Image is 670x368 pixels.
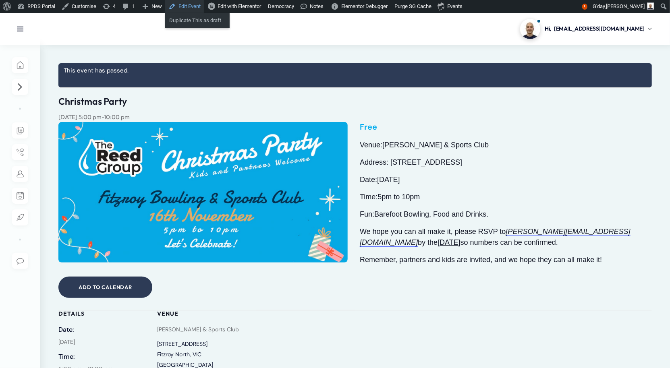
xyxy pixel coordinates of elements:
[58,174,652,185] p: [DATE]
[520,19,540,39] img: Profile picture of Cristian C
[58,140,652,151] p: [PERSON_NAME] & Sports Club
[520,19,652,39] a: Profile picture of Cristian CHi,[EMAIL_ADDRESS][DOMAIN_NAME]
[582,4,587,10] span: !
[104,113,130,121] span: 10:00 pm
[606,3,645,9] span: [PERSON_NAME]
[193,351,202,358] abbr: VIC
[58,226,652,248] p: We hope you can all make it, please RSVP to by the so numbers can be confirmed.
[58,351,158,362] dt: Time:
[545,25,552,33] span: Hi,
[360,210,374,218] strong: Fun:
[360,141,382,149] strong: Venue:
[360,193,378,201] strong: Time:
[58,112,130,122] div: -
[58,277,152,298] button: View links to add events to your calendar
[58,96,652,107] h1: Christmas Party
[58,209,652,220] p: Barefoot Bowling, Food and Drinks.
[58,157,652,168] p: : [STREET_ADDRESS]
[218,3,261,9] span: Edit with Elementor
[58,338,75,345] abbr: 2024-11-16
[58,113,102,121] span: [DATE] 5:00 pm
[58,325,158,335] dt: Date:
[158,325,257,334] dd: [PERSON_NAME] & Sports Club
[360,176,377,184] strong: Date:
[58,192,652,203] p: 5pm to 10pm
[360,227,631,247] a: [PERSON_NAME][EMAIL_ADDRESS][DOMAIN_NAME]
[438,238,460,246] u: [DATE]
[158,310,257,317] h2: Venue
[62,66,648,75] li: This event has passed.
[58,310,158,317] h2: Details
[554,25,644,33] span: [EMAIL_ADDRESS][DOMAIN_NAME]
[190,351,191,358] span: ,
[158,351,190,358] span: Fitzroy North
[58,254,652,265] p: Remember, partners and kids are invited, and we hope they can all make it!
[158,340,208,347] span: [STREET_ADDRESS]
[165,15,230,26] a: Duplicate This as draft
[360,158,386,166] strong: Address
[58,122,652,132] span: Free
